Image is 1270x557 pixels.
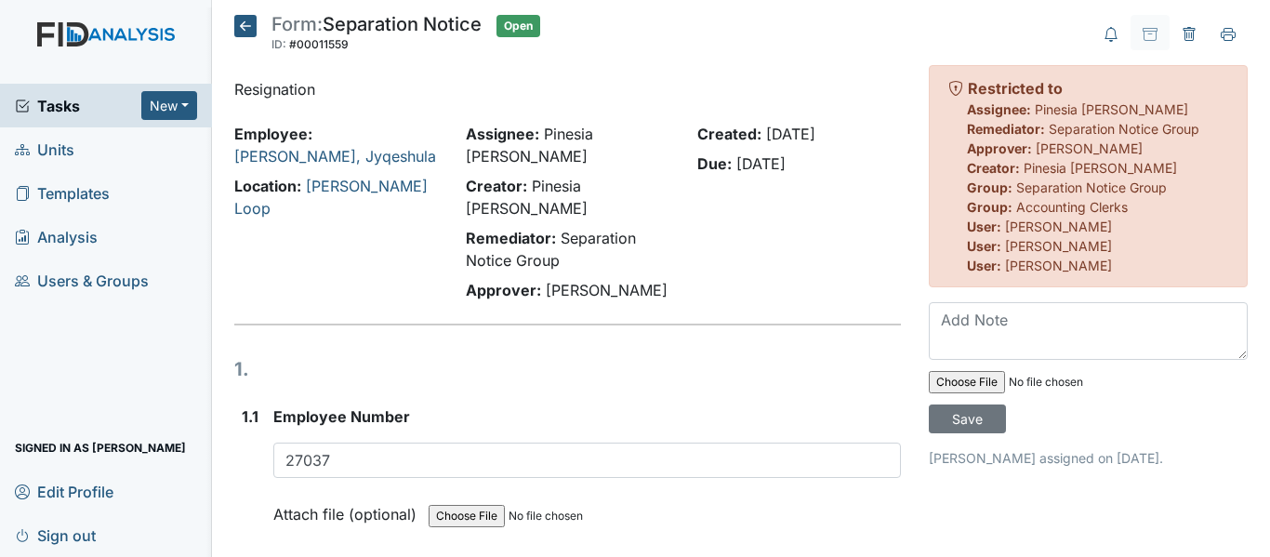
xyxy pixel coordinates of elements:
[234,177,301,195] strong: Location:
[1049,121,1199,137] span: Separation Notice Group
[1024,160,1177,176] span: Pinesia [PERSON_NAME]
[546,281,668,299] span: [PERSON_NAME]
[967,160,1020,176] strong: Creator:
[15,179,110,207] span: Templates
[967,258,1001,273] strong: User:
[1036,140,1143,156] span: [PERSON_NAME]
[289,37,349,51] span: #00011559
[496,15,540,37] span: Open
[15,521,96,550] span: Sign out
[271,15,482,56] div: Separation Notice
[271,13,323,35] span: Form:
[234,177,428,218] a: [PERSON_NAME] Loop
[697,154,732,173] strong: Due:
[242,405,258,428] label: 1.1
[273,407,410,426] span: Employee Number
[15,266,149,295] span: Users & Groups
[15,477,113,506] span: Edit Profile
[141,91,197,120] button: New
[929,448,1248,468] p: [PERSON_NAME] assigned on [DATE].
[234,125,312,143] strong: Employee:
[967,121,1045,137] strong: Remediator:
[766,125,815,143] span: [DATE]
[1005,238,1112,254] span: [PERSON_NAME]
[466,281,541,299] strong: Approver:
[967,179,1012,195] strong: Group:
[271,37,286,51] span: ID:
[1005,258,1112,273] span: [PERSON_NAME]
[234,78,901,100] p: Resignation
[929,404,1006,433] input: Save
[15,135,74,164] span: Units
[1035,101,1188,117] span: Pinesia [PERSON_NAME]
[1016,179,1167,195] span: Separation Notice Group
[466,229,556,247] strong: Remediator:
[466,125,539,143] strong: Assignee:
[273,493,424,525] label: Attach file (optional)
[736,154,786,173] span: [DATE]
[967,219,1001,234] strong: User:
[15,222,98,251] span: Analysis
[234,355,901,383] h1: 1.
[967,101,1031,117] strong: Assignee:
[1016,199,1128,215] span: Accounting Clerks
[15,433,186,462] span: Signed in as [PERSON_NAME]
[15,95,141,117] a: Tasks
[466,177,527,195] strong: Creator:
[1005,219,1112,234] span: [PERSON_NAME]
[967,199,1012,215] strong: Group:
[967,238,1001,254] strong: User:
[234,147,436,166] a: [PERSON_NAME], Jyqeshula
[968,79,1063,98] strong: Restricted to
[697,125,761,143] strong: Created:
[967,140,1032,156] strong: Approver:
